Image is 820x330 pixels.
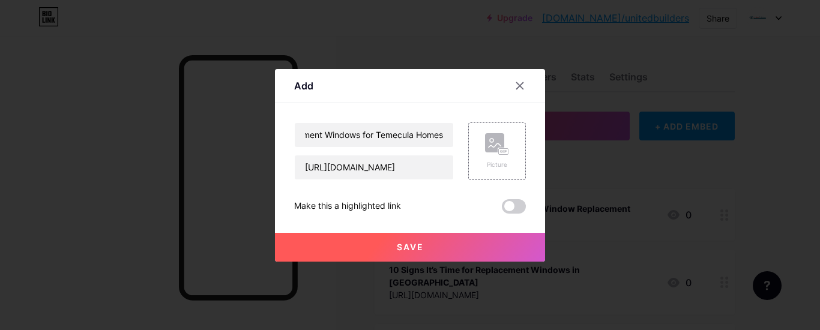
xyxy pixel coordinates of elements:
div: Picture [485,160,509,169]
span: Save [397,242,424,252]
div: Make this a highlighted link [294,199,401,214]
input: Title [295,123,453,147]
button: Save [275,233,545,262]
input: URL [295,155,453,179]
div: Add [294,79,313,93]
